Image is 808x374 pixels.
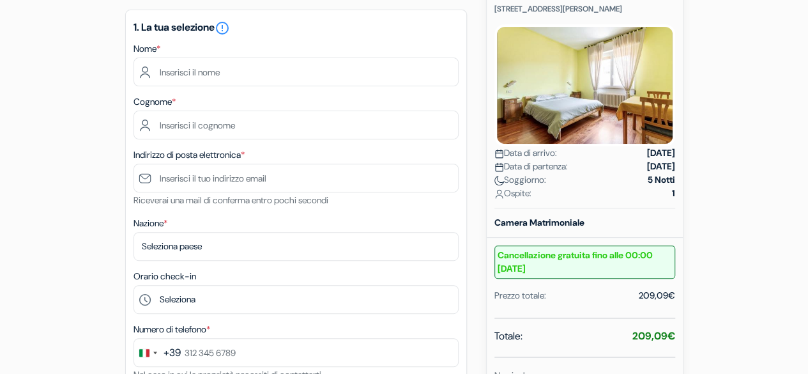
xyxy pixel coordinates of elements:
label: Nome [133,42,160,56]
strong: 209,09€ [632,329,675,343]
img: calendar.svg [494,149,504,159]
span: Totale: [494,329,522,344]
strong: [DATE] [647,160,675,173]
span: Ospite: [494,187,531,200]
input: Inserisci il nome [133,58,459,86]
strong: 1 [672,187,675,200]
small: Riceverai una mail di conferma entro pochi secondi [133,194,328,206]
img: user_icon.svg [494,189,504,199]
input: Inserisci il tuo indirizzo email [133,164,459,192]
input: Inserisci il cognome [133,111,459,139]
img: moon.svg [494,176,504,185]
div: 209,09€ [639,289,675,302]
label: Orario check-in [133,270,196,283]
h5: 1. La tua selezione [133,20,459,36]
label: Cognome [133,95,176,109]
div: Prezzo totale: [494,289,546,302]
a: error_outline [215,20,230,34]
b: Camera Matrimoniale [494,217,584,228]
label: Nazione [133,217,167,230]
span: Data di partenza: [494,160,568,173]
div: +39 [164,345,181,361]
p: [STREET_ADDRESS][PERSON_NAME] [494,4,675,14]
label: Indirizzo di posta elettronica [133,148,245,162]
strong: [DATE] [647,146,675,160]
input: 312 345 6789 [133,338,459,367]
button: Change country, selected Italy (+39) [134,339,181,366]
i: error_outline [215,20,230,36]
span: Soggiorno: [494,173,546,187]
span: Data di arrivo: [494,146,557,160]
label: Numero di telefono [133,323,210,336]
strong: 5 Notti [648,173,675,187]
img: calendar.svg [494,162,504,172]
small: Cancellazione gratuita fino alle 00:00 [DATE] [494,245,675,279]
